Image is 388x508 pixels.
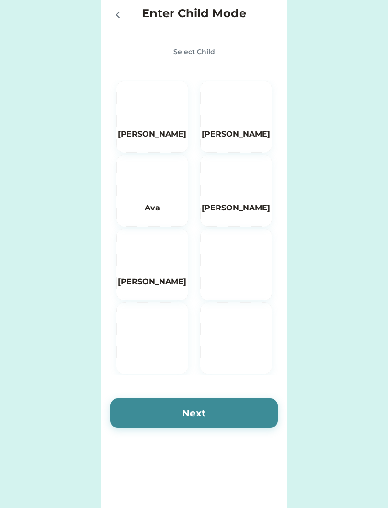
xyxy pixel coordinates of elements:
[118,276,186,288] h6: [PERSON_NAME]
[202,128,270,140] h6: [PERSON_NAME]
[221,319,251,350] img: yH5BAEAAAAALAAAAAABAAEAAAIBRAA7
[118,128,186,140] h6: [PERSON_NAME]
[137,94,168,125] img: yH5BAEAAAAALAAAAAABAAEAAAIBRAA7
[137,168,168,198] img: yH5BAEAAAAALAAAAAABAAEAAAIBRAA7
[110,398,278,428] button: Next
[129,202,176,214] h6: Ava
[142,5,246,22] h4: Enter Child Mode
[137,319,168,350] img: yH5BAEAAAAALAAAAAABAAEAAAIBRAA7
[221,245,251,276] img: yH5BAEAAAAALAAAAAABAAEAAAIBRAA7
[137,242,168,272] img: yH5BAEAAAAALAAAAAABAAEAAAIBRAA7
[221,94,251,125] img: yH5BAEAAAAALAAAAAABAAEAAAIBRAA7
[202,202,270,214] h6: [PERSON_NAME]
[110,47,278,57] div: Select Child
[221,168,251,198] img: yH5BAEAAAAALAAAAAABAAEAAAIBRAA7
